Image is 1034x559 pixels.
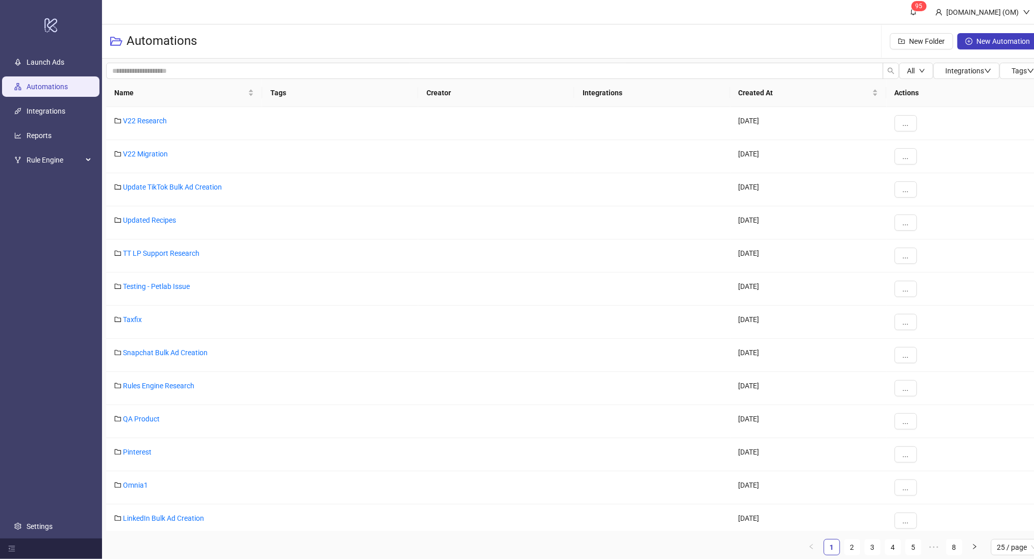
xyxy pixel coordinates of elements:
[899,63,934,79] button: Alldown
[895,248,917,264] button: ...
[114,482,121,489] span: folder
[114,349,121,356] span: folder
[895,380,917,396] button: ...
[824,540,840,555] a: 1
[27,522,53,530] a: Settings
[114,415,121,422] span: folder
[730,273,887,306] div: [DATE]
[730,206,887,239] div: [DATE]
[730,140,887,173] div: [DATE]
[123,282,190,290] a: Testing - Petlab Issue
[730,239,887,273] div: [DATE]
[844,539,861,555] li: 2
[127,33,197,49] h3: Automations
[903,152,909,161] span: ...
[886,540,901,555] a: 4
[943,7,1023,18] div: [DOMAIN_NAME] (OM)
[903,285,909,293] span: ...
[895,446,917,463] button: ...
[114,316,121,323] span: folder
[895,215,917,231] button: ...
[898,38,905,45] span: folder-add
[985,67,992,74] span: down
[895,347,917,363] button: ...
[906,540,921,555] a: 5
[114,217,121,224] span: folder
[865,539,881,555] li: 3
[912,1,927,11] sup: 95
[865,540,880,555] a: 3
[114,183,121,191] span: folder
[903,384,909,392] span: ...
[418,79,574,107] th: Creator
[27,131,52,140] a: Reports
[919,68,925,74] span: down
[123,514,204,522] a: LinkedIn Bulk Ad Creation
[730,372,887,405] div: [DATE]
[890,33,953,49] button: New Folder
[934,63,1000,79] button: Integrationsdown
[936,9,943,16] span: user
[27,150,83,170] span: Rule Engine
[905,539,922,555] li: 5
[123,382,194,390] a: Rules Engine Research
[114,117,121,124] span: folder
[123,150,168,158] a: V22 Migration
[803,539,820,555] li: Previous Page
[903,517,909,525] span: ...
[895,314,917,330] button: ...
[123,315,142,324] a: Taxfix
[919,3,923,10] span: 5
[739,87,870,98] span: Created At
[574,79,730,107] th: Integrations
[946,67,992,75] span: Integrations
[123,349,208,357] a: Snapchat Bulk Ad Creation
[27,83,68,91] a: Automations
[27,58,64,66] a: Launch Ads
[114,382,121,389] span: folder
[730,504,887,538] div: [DATE]
[14,156,21,164] span: fork
[114,150,121,157] span: folder
[123,183,222,191] a: Update TikTok Bulk Ad Creation
[967,539,983,555] button: right
[907,67,915,75] span: All
[262,79,418,107] th: Tags
[106,79,262,107] th: Name
[824,539,840,555] li: 1
[977,37,1030,45] span: New Automation
[967,539,983,555] li: Next Page
[903,119,909,127] span: ...
[730,471,887,504] div: [DATE]
[123,117,167,125] a: V22 Research
[903,219,909,227] span: ...
[27,107,65,115] a: Integrations
[895,413,917,430] button: ...
[895,115,917,131] button: ...
[845,540,860,555] a: 2
[730,405,887,438] div: [DATE]
[123,415,160,423] a: QA Product
[903,484,909,492] span: ...
[895,513,917,529] button: ...
[730,306,887,339] div: [DATE]
[966,38,973,45] span: plus-circle
[1023,9,1030,16] span: down
[910,37,945,45] span: New Folder
[8,545,15,552] span: menu-fold
[114,87,246,98] span: Name
[910,8,917,15] span: bell
[114,515,121,522] span: folder
[803,539,820,555] button: left
[885,539,901,555] li: 4
[903,450,909,459] span: ...
[730,107,887,140] div: [DATE]
[110,35,122,47] span: folder-open
[903,185,909,194] span: ...
[809,544,815,550] span: left
[903,417,909,425] span: ...
[972,544,978,550] span: right
[730,173,887,206] div: [DATE]
[123,249,199,257] a: TT LP Support Research
[926,539,942,555] li: Next 5 Pages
